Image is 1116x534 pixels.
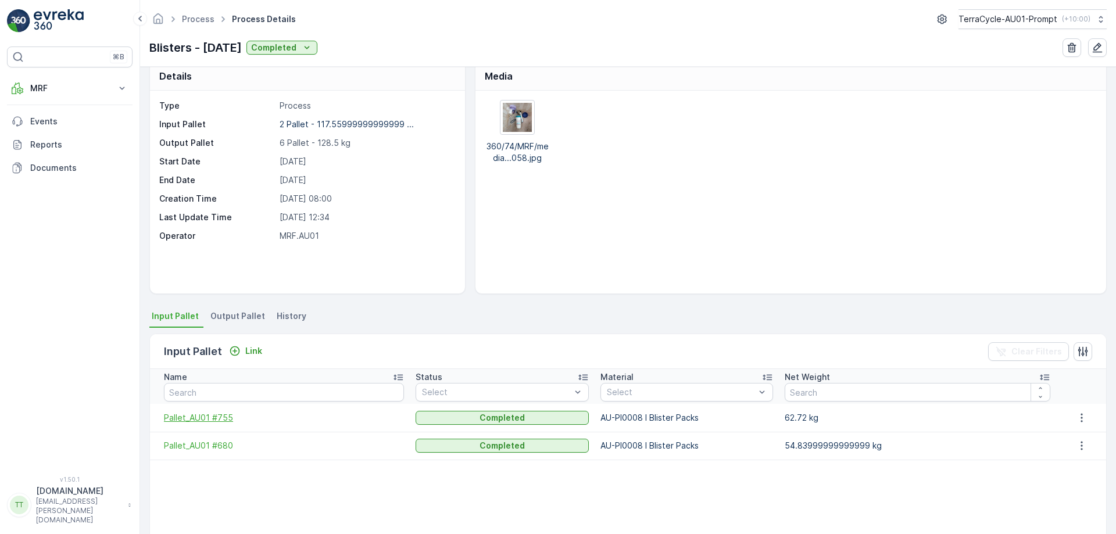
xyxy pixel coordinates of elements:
[1062,15,1090,24] p: ( +10:00 )
[164,383,404,402] input: Search
[600,371,634,383] p: Material
[785,371,830,383] p: Net Weight
[7,485,133,525] button: TT[DOMAIN_NAME][EMAIL_ADDRESS][PERSON_NAME][DOMAIN_NAME]
[152,310,199,322] span: Input Pallet
[785,412,1050,424] p: 62.72 kg
[36,497,122,525] p: [EMAIL_ADDRESS][PERSON_NAME][DOMAIN_NAME]
[416,439,588,453] button: Completed
[246,41,317,55] button: Completed
[416,411,588,425] button: Completed
[251,42,296,53] p: Completed
[30,162,128,174] p: Documents
[159,156,275,167] p: Start Date
[34,9,84,33] img: logo_light-DOdMpM7g.png
[422,386,570,398] p: Select
[600,412,773,424] p: AU-PI0008 I Blister Packs
[7,476,133,483] span: v 1.50.1
[416,371,442,383] p: Status
[280,156,453,167] p: [DATE]
[159,69,192,83] p: Details
[30,116,128,127] p: Events
[785,383,1050,402] input: Search
[480,412,525,424] p: Completed
[277,310,306,322] span: History
[280,193,453,205] p: [DATE] 08:00
[7,133,133,156] a: Reports
[958,9,1107,29] button: TerraCycle-AU01-Prompt(+10:00)
[159,100,275,112] p: Type
[7,110,133,133] a: Events
[245,345,262,357] p: Link
[164,371,187,383] p: Name
[230,13,298,25] span: Process Details
[280,119,414,129] p: 2 Pallet - 117.55999999999999 ...
[152,17,164,27] a: Homepage
[988,342,1069,361] button: Clear Filters
[503,103,532,132] img: Media Preview
[159,230,275,242] p: Operator
[30,139,128,150] p: Reports
[159,174,275,186] p: End Date
[607,386,755,398] p: Select
[7,9,30,33] img: logo
[600,440,773,451] p: AU-PI0008 I Blister Packs
[149,39,242,56] p: Blisters - [DATE]
[30,83,109,94] p: MRF
[280,100,453,112] p: Process
[7,77,133,100] button: MRF
[159,119,275,130] p: Input Pallet
[182,14,214,24] a: Process
[113,52,124,62] p: ⌘B
[164,343,222,360] p: Input Pallet
[159,212,275,223] p: Last Update Time
[1011,346,1062,357] p: Clear Filters
[159,193,275,205] p: Creation Time
[485,141,551,164] p: 360/74/MRF/media...058.jpg
[10,496,28,514] div: TT
[280,230,453,242] p: MRF.AU01
[280,137,453,149] p: 6 Pallet - 128.5 kg
[958,13,1057,25] p: TerraCycle-AU01-Prompt
[164,440,404,451] a: Pallet_AU01 #680
[785,440,1050,451] p: 54.83999999999999 kg
[224,344,267,358] button: Link
[159,137,275,149] p: Output Pallet
[210,310,265,322] span: Output Pallet
[280,174,453,186] p: [DATE]
[480,440,525,451] p: Completed
[280,212,453,223] p: [DATE] 12:34
[36,485,122,497] p: [DOMAIN_NAME]
[485,69,513,83] p: Media
[164,412,404,424] a: Pallet_AU01 #755
[7,156,133,180] a: Documents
